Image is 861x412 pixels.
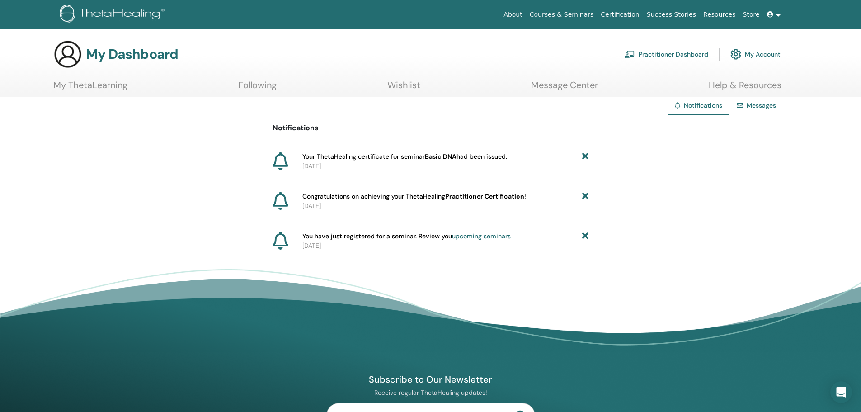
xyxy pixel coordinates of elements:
img: generic-user-icon.jpg [53,40,82,69]
a: My ThetaLearning [53,80,127,97]
a: Courses & Seminars [526,6,598,23]
a: Certification [597,6,643,23]
b: Basic DNA [425,152,456,161]
a: Messages [747,101,776,109]
a: Help & Resources [709,80,781,97]
a: Store [739,6,763,23]
span: Congratulations on achieving your ThetaHealing ! [302,192,526,201]
a: Success Stories [643,6,700,23]
p: [DATE] [302,201,589,211]
b: Practitioner Certification [445,192,524,200]
p: Notifications [273,123,589,133]
a: Wishlist [387,80,420,97]
img: logo.png [60,5,168,25]
a: Following [238,80,277,97]
h3: My Dashboard [86,46,178,62]
a: Practitioner Dashboard [624,44,708,64]
span: You have just registered for a seminar. Review you [302,232,511,241]
a: About [500,6,526,23]
a: upcoming seminars [452,232,511,240]
span: Notifications [684,101,722,109]
img: chalkboard-teacher.svg [624,50,635,58]
img: cog.svg [730,47,741,62]
a: Message Center [531,80,598,97]
span: Your ThetaHealing certificate for seminar had been issued. [302,152,507,161]
p: Receive regular ThetaHealing updates! [326,388,535,397]
h4: Subscribe to Our Newsletter [326,374,535,385]
div: Open Intercom Messenger [830,381,852,403]
a: My Account [730,44,781,64]
p: [DATE] [302,161,589,171]
p: [DATE] [302,241,589,251]
a: Resources [700,6,739,23]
